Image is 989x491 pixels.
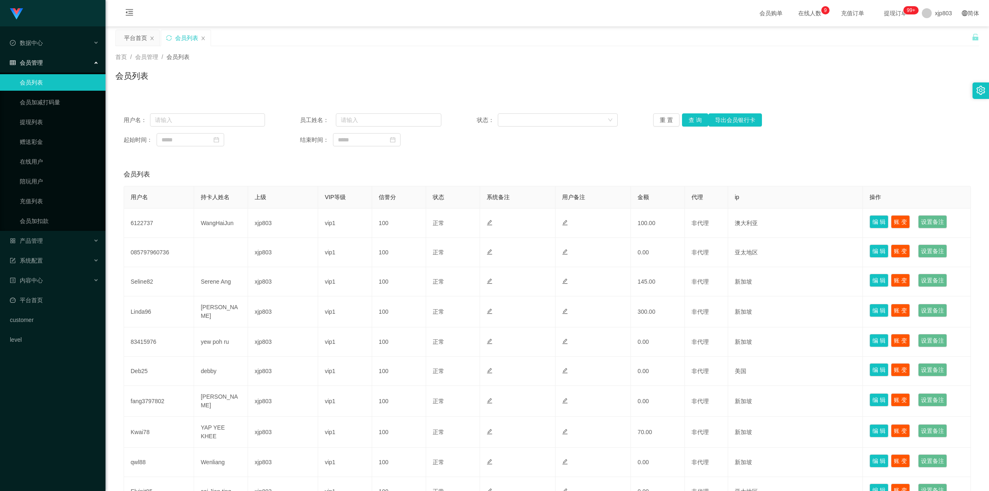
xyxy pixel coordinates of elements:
[562,338,568,344] i: 图标: edit
[150,113,265,127] input: 请输入
[637,194,649,200] span: 金额
[735,194,739,200] span: ip
[918,393,947,406] button: 设置备注
[918,215,947,228] button: 设置备注
[728,357,863,386] td: 美国
[20,153,99,170] a: 在线用户
[562,459,568,465] i: 图标: edit
[918,274,947,287] button: 设置备注
[124,417,194,448] td: Kwai78
[631,448,685,477] td: 0.00
[201,36,206,41] i: 图标: close
[487,368,492,374] i: 图标: edit
[255,194,266,200] span: 上级
[10,277,16,283] i: 图标: profile
[891,393,910,406] button: 账 变
[728,267,863,296] td: 新加坡
[318,448,372,477] td: vip1
[213,137,219,143] i: 图标: calendar
[728,296,863,327] td: 新加坡
[487,398,492,404] i: 图标: edit
[162,54,163,60] span: /
[194,209,248,238] td: WangHaiJun
[728,327,863,357] td: 新加坡
[10,40,43,46] span: 数据中心
[10,277,43,284] span: 内容中心
[869,424,888,437] button: 编 辑
[691,429,709,435] span: 非代理
[248,386,318,417] td: xjp803
[124,448,194,477] td: qwl88
[194,448,248,477] td: Wenliang
[691,194,703,200] span: 代理
[318,417,372,448] td: vip1
[631,357,685,386] td: 0.00
[248,327,318,357] td: xjp803
[10,312,99,328] a: customer
[487,308,492,314] i: 图标: edit
[194,386,248,417] td: [PERSON_NAME]
[318,357,372,386] td: vip1
[708,113,762,127] button: 导出会员银行卡
[918,454,947,468] button: 设置备注
[325,194,346,200] span: VIP等级
[318,327,372,357] td: vip1
[20,173,99,190] a: 陪玩用户
[124,267,194,296] td: Seline82
[318,209,372,238] td: vip1
[487,194,510,200] span: 系统备注
[794,10,825,16] span: 在线人数
[194,357,248,386] td: debby
[124,327,194,357] td: 83415976
[691,220,709,226] span: 非代理
[372,238,426,267] td: 100
[20,134,99,150] a: 赠送彩金
[962,10,968,16] i: 图标: global
[728,238,863,267] td: 亚太地区
[608,117,613,123] i: 图标: down
[20,94,99,110] a: 会员加减打码量
[248,267,318,296] td: xjp803
[10,59,43,66] span: 会员管理
[972,33,979,41] i: 图标: unlock
[124,30,147,46] div: 平台首页
[379,194,396,200] span: 信誉分
[918,334,947,347] button: 设置备注
[562,278,568,284] i: 图标: edit
[631,386,685,417] td: 0.00
[891,424,910,437] button: 账 变
[869,274,888,287] button: 编 辑
[562,308,568,314] i: 图标: edit
[918,363,947,376] button: 设置备注
[891,363,910,376] button: 账 变
[869,363,888,376] button: 编 辑
[372,296,426,327] td: 100
[124,296,194,327] td: Linda96
[166,35,172,41] i: 图标: sync
[631,296,685,327] td: 300.00
[891,274,910,287] button: 账 变
[124,169,150,179] span: 会员列表
[631,267,685,296] td: 145.00
[433,194,444,200] span: 状态
[194,417,248,448] td: YAP YEE KHEE
[194,327,248,357] td: yew poh ru
[869,194,881,200] span: 操作
[175,30,198,46] div: 会员列表
[691,338,709,345] span: 非代理
[837,10,868,16] span: 充值订单
[115,0,143,27] i: 图标: menu-fold
[124,116,150,125] span: 用户名：
[433,429,444,435] span: 正常
[562,429,568,435] i: 图标: edit
[691,308,709,315] span: 非代理
[477,116,498,125] span: 状态：
[891,334,910,347] button: 账 变
[372,209,426,238] td: 100
[891,454,910,468] button: 账 变
[682,113,708,127] button: 查 询
[372,357,426,386] td: 100
[562,220,568,226] i: 图标: edit
[562,249,568,255] i: 图标: edit
[869,304,888,317] button: 编 辑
